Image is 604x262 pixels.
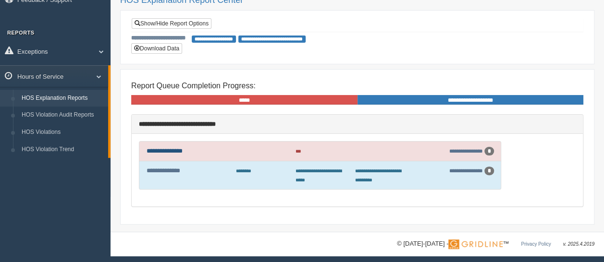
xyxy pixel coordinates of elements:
a: HOS Explanation Reports [17,90,108,107]
a: HOS Violations [17,124,108,141]
a: Privacy Policy [521,241,551,247]
h4: Report Queue Completion Progress: [131,82,583,90]
a: HOS Violation Trend [17,141,108,158]
a: HOS Violation Audit Reports [17,107,108,124]
a: Show/Hide Report Options [132,18,211,29]
div: © [DATE]-[DATE] - ™ [397,239,594,249]
button: Download Data [131,43,182,54]
img: Gridline [448,239,503,249]
span: v. 2025.4.2019 [563,241,594,247]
